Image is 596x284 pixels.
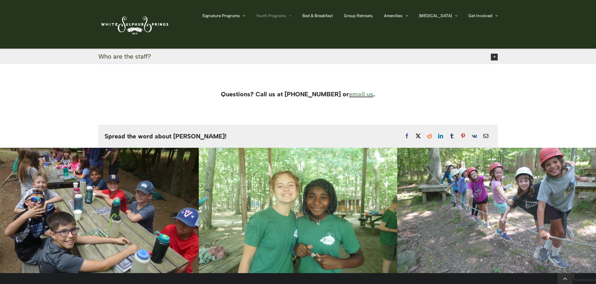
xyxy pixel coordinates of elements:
[419,14,452,18] span: [MEDICAL_DATA]
[256,14,286,18] span: Youth Programs
[349,90,373,98] a: email us
[302,14,333,18] span: Bed & Breakfast
[105,133,227,140] h4: Spread the word about [PERSON_NAME]!
[457,132,469,141] a: Pinterest
[446,132,457,141] a: Tumblr
[384,14,403,18] span: Amenities
[344,14,373,18] span: Group Retreats
[401,132,413,141] a: Facebook
[435,132,446,141] a: LinkedIn
[98,53,481,60] span: Who are the staff?
[413,132,424,141] a: X
[480,132,491,141] a: Email
[98,50,498,64] a: Who are the staff?
[424,132,435,141] a: Reddit
[468,14,492,18] span: Get Involved
[98,10,170,39] img: White Sulphur Springs Logo
[98,91,498,98] h4: Questions? Call us at [PHONE_NUMBER] or .
[469,132,480,141] a: Vk
[202,14,240,18] span: Signature Programs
